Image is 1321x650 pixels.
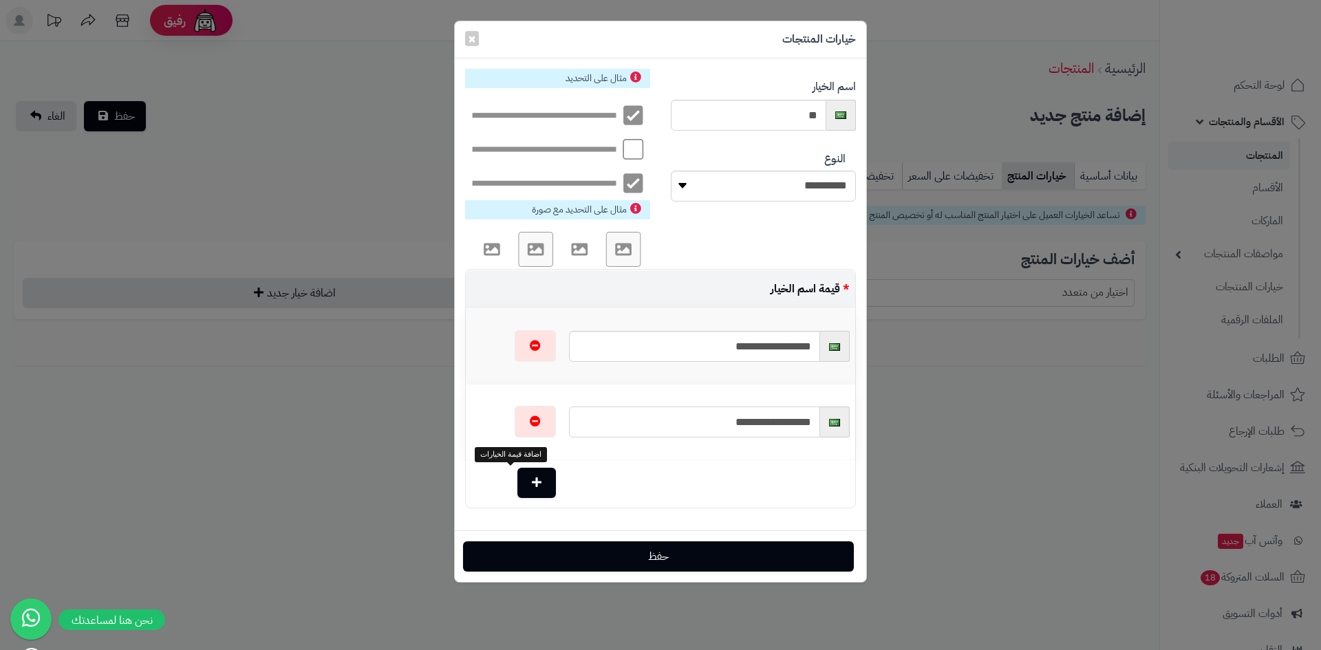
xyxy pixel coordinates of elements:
[463,541,854,572] button: حفظ
[829,343,840,351] img: العربية
[515,406,556,437] button: ازالة
[563,270,855,308] td: قيمة اسم الخيار
[566,71,627,85] span: مثال على التحديد
[465,230,650,269] img: #
[465,98,650,201] img: #
[475,447,547,462] div: اضافة قيمة الخيارات
[782,32,856,47] h4: خيارات المنتجات
[825,151,856,167] label: النوع
[465,31,479,46] button: ×
[829,419,840,426] img: العربية
[532,202,627,217] span: مثال على التحديد مع صورة
[515,330,556,362] button: ازالة
[835,111,846,119] img: العربية
[813,79,856,95] label: اسم الخيار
